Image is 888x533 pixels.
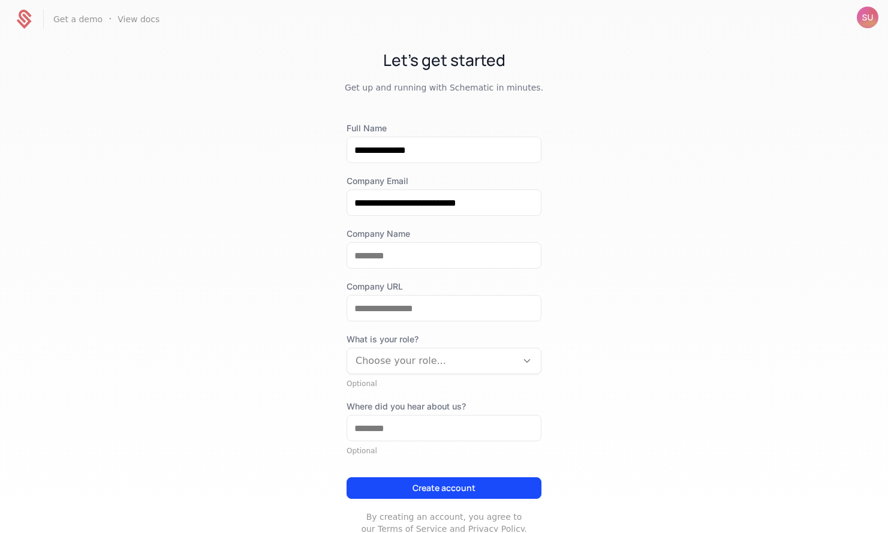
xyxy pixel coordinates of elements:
label: Company URL [347,281,541,293]
label: Where did you hear about us? [347,400,541,412]
img: Scott Urquhart [857,7,878,28]
div: Optional [347,379,541,389]
label: Company Name [347,228,541,240]
span: · [109,12,112,26]
span: What is your role? [347,333,541,345]
a: Get a demo [53,13,103,25]
a: View docs [118,13,159,25]
div: Optional [347,446,541,456]
button: Create account [347,477,541,499]
button: Open user button [857,7,878,28]
label: Full Name [347,122,541,134]
label: Company Email [347,175,541,187]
